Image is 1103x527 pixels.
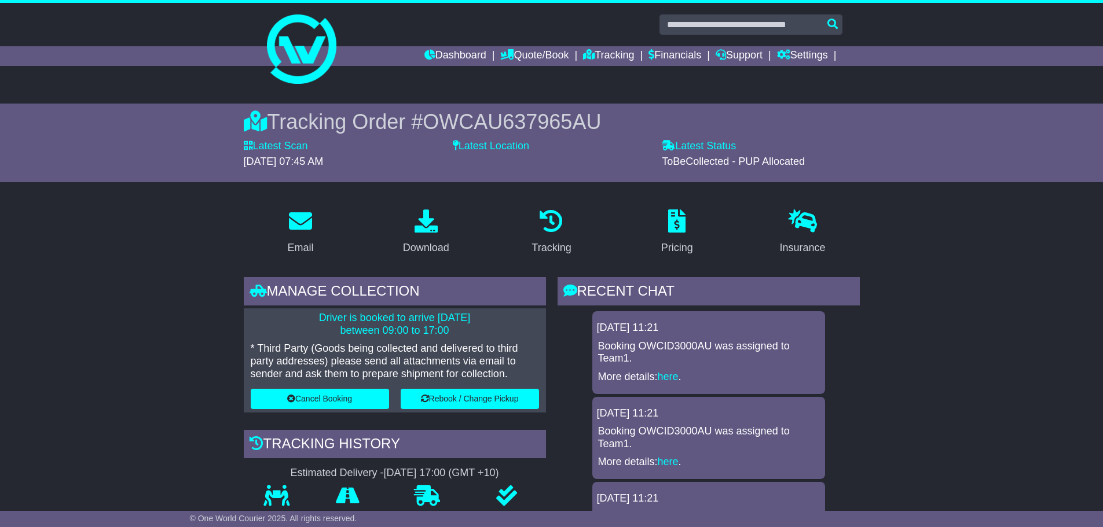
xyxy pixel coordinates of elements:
[598,425,819,450] p: Booking OWCID3000AU was assigned to Team1.
[403,240,449,256] div: Download
[395,205,457,260] a: Download
[558,277,860,308] div: RECENT CHAT
[662,156,805,167] span: ToBeCollected - PUP Allocated
[287,240,313,256] div: Email
[598,371,819,384] p: More details: .
[716,46,763,66] a: Support
[597,492,820,505] div: [DATE] 11:21
[777,46,828,66] a: Settings
[500,46,569,66] a: Quote/Book
[598,456,819,469] p: More details: .
[244,156,324,167] span: [DATE] 07:45 AM
[251,342,539,380] p: * Third Party (Goods being collected and delivered to third party addresses) please send all atta...
[654,205,701,260] a: Pricing
[280,205,321,260] a: Email
[244,430,546,461] div: Tracking history
[662,140,736,153] label: Latest Status
[423,110,601,134] span: OWCAU637965AU
[190,514,357,523] span: © One World Courier 2025. All rights reserved.
[661,240,693,256] div: Pricing
[251,312,539,337] p: Driver is booked to arrive [DATE] between 09:00 to 17:00
[598,340,819,365] p: Booking OWCID3000AU was assigned to Team1.
[384,467,499,480] div: [DATE] 17:00 (GMT +10)
[251,389,389,409] button: Cancel Booking
[658,371,679,382] a: here
[597,322,820,334] div: [DATE] 11:21
[401,389,539,409] button: Rebook / Change Pickup
[648,46,701,66] a: Financials
[453,140,529,153] label: Latest Location
[524,205,578,260] a: Tracking
[780,240,826,256] div: Insurance
[424,46,486,66] a: Dashboard
[597,407,820,420] div: [DATE] 11:21
[244,140,308,153] label: Latest Scan
[244,109,860,134] div: Tracking Order #
[583,46,634,66] a: Tracking
[244,277,546,308] div: Manage collection
[532,240,571,256] div: Tracking
[772,205,833,260] a: Insurance
[658,456,679,467] a: here
[244,467,546,480] div: Estimated Delivery -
